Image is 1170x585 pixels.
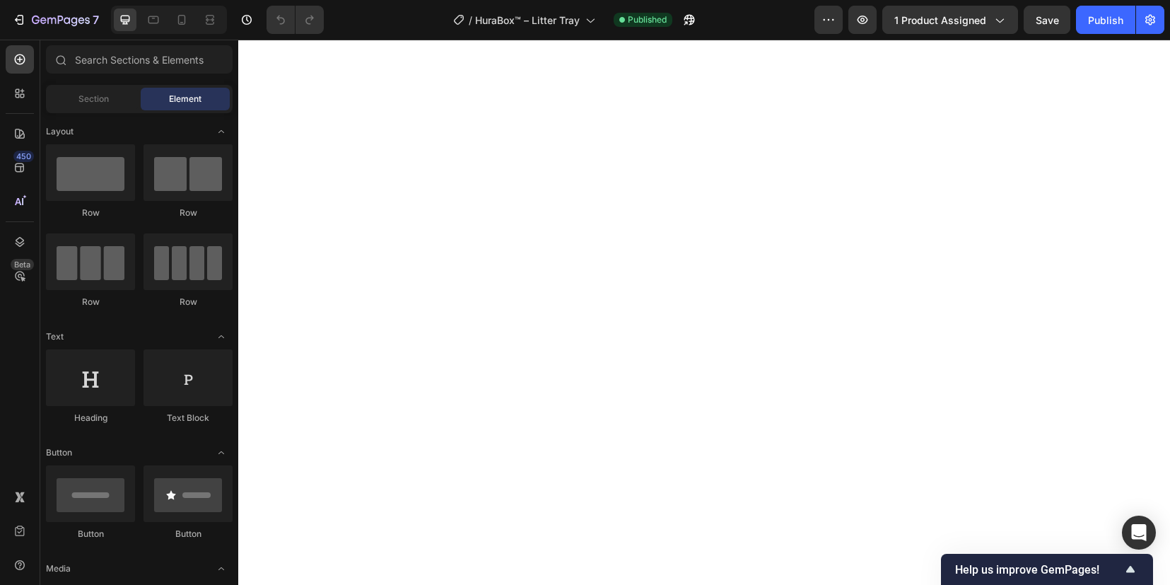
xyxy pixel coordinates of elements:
span: Media [46,562,71,575]
div: Publish [1088,13,1123,28]
span: Toggle open [210,120,233,143]
span: HuraBox™ – Litter Tray [475,13,580,28]
span: Published [628,13,667,26]
input: Search Sections & Elements [46,45,233,74]
button: Publish [1076,6,1135,34]
div: Row [144,207,233,219]
div: Undo/Redo [267,6,324,34]
div: Open Intercom Messenger [1122,516,1156,550]
button: Show survey - Help us improve GemPages! [955,561,1139,578]
span: Element [169,93,201,105]
div: Row [144,296,233,308]
div: Button [46,528,135,540]
button: 7 [6,6,105,34]
span: / [469,13,472,28]
button: Save [1024,6,1070,34]
div: Text Block [144,412,233,424]
div: Row [46,207,135,219]
div: Beta [11,259,34,270]
span: Button [46,446,72,459]
span: Help us improve GemPages! [955,563,1122,577]
div: Heading [46,412,135,424]
span: Toggle open [210,557,233,580]
span: Toggle open [210,325,233,348]
div: Row [46,296,135,308]
span: 1 product assigned [894,13,986,28]
span: Toggle open [210,441,233,464]
span: Layout [46,125,74,138]
span: Save [1036,14,1059,26]
div: Button [144,528,233,540]
div: 450 [13,151,34,162]
p: 7 [93,11,99,28]
span: Section [78,93,109,105]
button: 1 product assigned [882,6,1018,34]
iframe: Design area [238,40,1170,585]
span: Text [46,330,64,343]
